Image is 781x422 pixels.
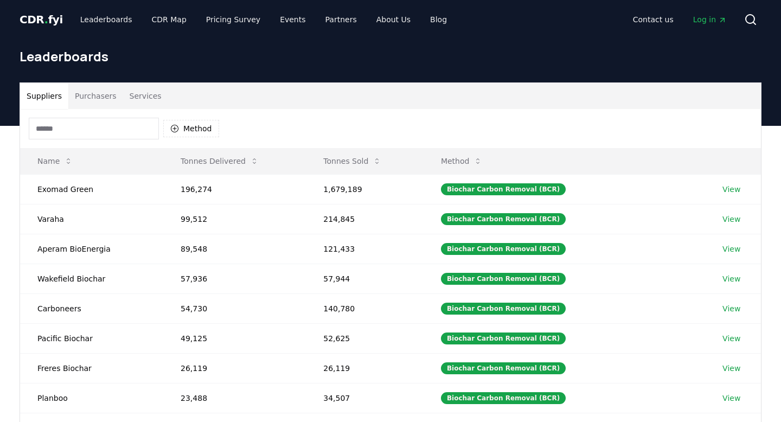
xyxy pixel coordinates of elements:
[306,174,424,204] td: 1,679,189
[20,174,163,204] td: Exomad Green
[163,353,306,383] td: 26,119
[163,204,306,234] td: 99,512
[722,273,740,284] a: View
[20,12,63,27] a: CDR.fyi
[20,204,163,234] td: Varaha
[722,393,740,404] a: View
[306,293,424,323] td: 140,780
[20,13,63,26] span: CDR fyi
[441,362,566,374] div: Biochar Carbon Removal (BCR)
[441,303,566,315] div: Biochar Carbon Removal (BCR)
[72,10,456,29] nav: Main
[271,10,314,29] a: Events
[441,392,566,404] div: Biochar Carbon Removal (BCR)
[20,383,163,413] td: Planboo
[20,234,163,264] td: Aperam BioEnergia
[163,264,306,293] td: 57,936
[20,83,68,109] button: Suppliers
[163,234,306,264] td: 89,548
[306,234,424,264] td: 121,433
[68,83,123,109] button: Purchasers
[693,14,727,25] span: Log in
[306,204,424,234] td: 214,845
[441,333,566,344] div: Biochar Carbon Removal (BCR)
[306,264,424,293] td: 57,944
[441,213,566,225] div: Biochar Carbon Removal (BCR)
[722,333,740,344] a: View
[163,293,306,323] td: 54,730
[684,10,735,29] a: Log in
[29,150,81,172] button: Name
[20,293,163,323] td: Carboneers
[163,383,306,413] td: 23,488
[722,244,740,254] a: View
[306,353,424,383] td: 26,119
[432,150,491,172] button: Method
[317,10,366,29] a: Partners
[306,383,424,413] td: 34,507
[123,83,168,109] button: Services
[315,150,390,172] button: Tonnes Sold
[441,183,566,195] div: Biochar Carbon Removal (BCR)
[20,48,761,65] h1: Leaderboards
[163,174,306,204] td: 196,274
[722,303,740,314] a: View
[72,10,141,29] a: Leaderboards
[722,184,740,195] a: View
[722,214,740,225] a: View
[306,323,424,353] td: 52,625
[163,120,219,137] button: Method
[20,353,163,383] td: Freres Biochar
[624,10,735,29] nav: Main
[20,264,163,293] td: Wakefield Biochar
[722,363,740,374] a: View
[44,13,48,26] span: .
[172,150,267,172] button: Tonnes Delivered
[421,10,456,29] a: Blog
[143,10,195,29] a: CDR Map
[624,10,682,29] a: Contact us
[163,323,306,353] td: 49,125
[368,10,419,29] a: About Us
[441,243,566,255] div: Biochar Carbon Removal (BCR)
[441,273,566,285] div: Biochar Carbon Removal (BCR)
[197,10,269,29] a: Pricing Survey
[20,323,163,353] td: Pacific Biochar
